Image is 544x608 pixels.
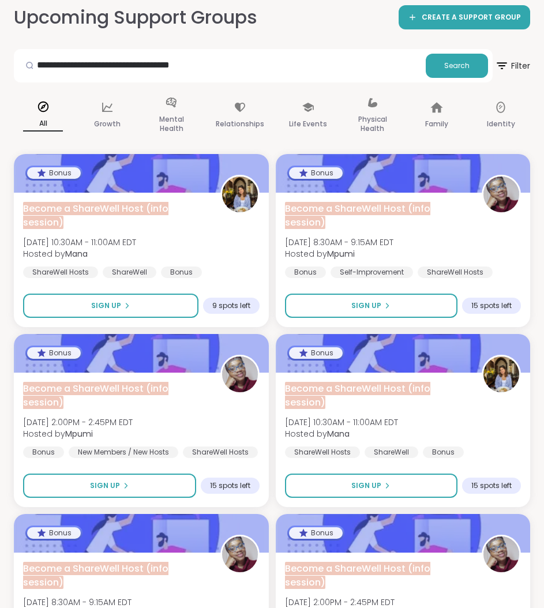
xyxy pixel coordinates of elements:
div: Bonus [27,167,81,179]
span: Sign Up [91,301,121,311]
img: Mpumi [222,356,258,392]
span: [DATE] 10:30AM - 11:00AM EDT [23,237,136,248]
span: 9 spots left [212,301,250,310]
b: Mpumi [327,248,355,260]
span: Hosted by [23,248,136,260]
h2: Upcoming Support Groups [14,5,257,31]
p: Relationships [216,117,264,131]
span: Become a ShareWell Host (info session) [23,562,168,589]
div: Bonus [289,527,343,539]
div: ShareWell Hosts [23,267,98,278]
span: [DATE] 8:30AM - 9:15AM EDT [23,596,132,608]
b: Mpumi [65,428,93,440]
span: CREATE A SUPPORT GROUP [422,13,521,22]
span: Hosted by [285,248,393,260]
div: ShareWell [103,267,156,278]
p: Growth [94,117,121,131]
button: Sign Up [285,474,458,498]
div: ShareWell Hosts [183,446,258,458]
div: Bonus [423,446,464,458]
img: Mpumi [483,177,519,212]
span: Hosted by [285,428,398,440]
b: Mana [65,248,88,260]
button: Search [426,54,488,78]
img: Mpumi [483,536,519,572]
button: Sign Up [23,294,198,318]
span: Become a ShareWell Host (info session) [23,382,168,409]
div: ShareWell Hosts [285,446,360,458]
div: Bonus [289,347,343,359]
span: Become a ShareWell Host (info session) [23,202,168,229]
div: Bonus [27,347,81,359]
div: Bonus [289,167,343,179]
span: Search [444,61,470,71]
span: Become a ShareWell Host (info session) [285,562,430,589]
a: CREATE A SUPPORT GROUP [399,5,530,29]
div: Bonus [161,267,202,278]
p: Identity [487,117,515,131]
div: ShareWell [365,446,418,458]
div: ShareWell Hosts [418,267,493,278]
span: 15 spots left [471,301,512,310]
div: Bonus [23,446,64,458]
img: Mpumi [222,536,258,572]
span: Filter [495,52,530,80]
span: Sign Up [351,301,381,311]
span: 15 spots left [210,481,250,490]
div: Bonus [27,527,81,539]
span: Become a ShareWell Host (info session) [285,202,430,229]
span: Sign Up [351,481,381,491]
p: Physical Health [352,112,392,136]
span: [DATE] 10:30AM - 11:00AM EDT [285,416,398,428]
span: [DATE] 2:00PM - 2:45PM EDT [23,416,133,428]
img: Mana [483,356,519,392]
p: Family [425,117,448,131]
span: 15 spots left [471,481,512,490]
span: Sign Up [90,481,120,491]
div: Bonus [285,267,326,278]
p: Life Events [289,117,327,131]
span: Become a ShareWell Host (info session) [285,382,430,409]
button: Sign Up [285,294,458,318]
b: Mana [327,428,350,440]
p: All [23,117,63,132]
div: New Members / New Hosts [69,446,178,458]
div: Self-Improvement [331,267,413,278]
span: [DATE] 2:00PM - 2:45PM EDT [285,596,395,608]
p: Mental Health [152,112,192,136]
button: Filter [495,49,530,82]
span: [DATE] 8:30AM - 9:15AM EDT [285,237,393,248]
button: Sign Up [23,474,196,498]
img: Mana [222,177,258,212]
span: Hosted by [23,428,133,440]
